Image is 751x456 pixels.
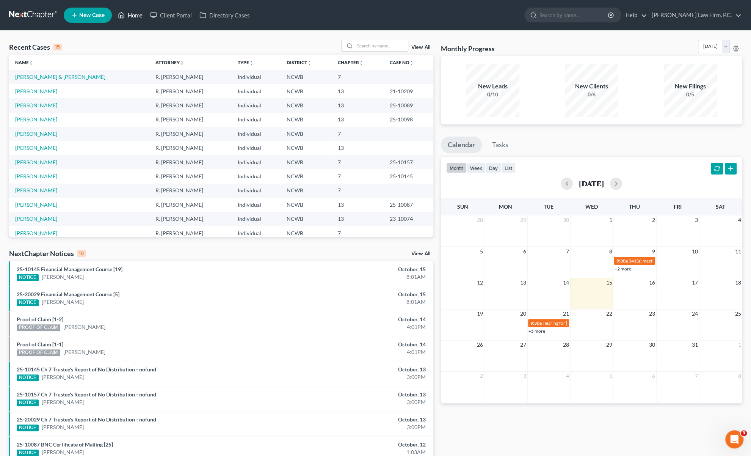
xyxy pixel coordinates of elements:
[355,40,408,51] input: Search by name...
[648,278,656,287] span: 16
[42,448,84,456] a: [PERSON_NAME]
[281,212,331,226] td: NCWB
[562,309,570,318] span: 21
[149,155,232,169] td: R. [PERSON_NAME]
[384,98,434,112] td: 25-10089
[232,127,281,141] td: Individual
[331,70,383,84] td: 7
[15,60,33,65] a: Nameunfold_more
[622,8,647,22] a: Help
[295,448,426,456] div: 1:03AM
[17,316,63,322] a: Proof of Claim [1-2]
[544,203,553,210] span: Tue
[15,145,57,151] a: [PERSON_NAME]
[384,84,434,98] td: 21-10209
[149,113,232,127] td: R. [PERSON_NAME]
[479,247,484,256] span: 5
[384,113,434,127] td: 25-10098
[608,247,613,256] span: 8
[562,340,570,349] span: 28
[476,215,484,225] span: 28
[614,266,631,272] a: +2 more
[616,258,627,264] span: 9:30a
[15,187,57,193] a: [PERSON_NAME]
[295,348,426,356] div: 4:01PM
[149,127,232,141] td: R. [PERSON_NAME]
[331,169,383,183] td: 7
[648,309,656,318] span: 23
[17,425,39,431] div: NOTICE
[734,309,742,318] span: 25
[295,298,426,306] div: 8:01AM
[409,61,414,65] i: unfold_more
[149,169,232,183] td: R. [PERSON_NAME]
[146,8,196,22] a: Client Portal
[605,340,613,349] span: 29
[501,163,516,173] button: list
[17,299,39,306] div: NOTICE
[17,324,60,331] div: PROOF OF CLAIM
[384,155,434,169] td: 25-10157
[486,163,501,173] button: day
[281,70,331,84] td: NCWB
[295,291,426,298] div: October, 15
[17,274,39,281] div: NOTICE
[281,169,331,183] td: NCWB
[476,340,484,349] span: 26
[331,184,383,198] td: 7
[17,374,39,381] div: NOTICE
[9,249,86,258] div: NextChapter Notices
[441,44,495,53] h3: Monthly Progress
[15,201,57,208] a: [PERSON_NAME]
[605,309,613,318] span: 22
[664,82,717,91] div: New Filings
[522,247,527,256] span: 6
[9,42,62,52] div: Recent Cases
[608,371,613,381] span: 5
[15,88,57,94] a: [PERSON_NAME]
[331,127,383,141] td: 7
[519,278,527,287] span: 13
[281,184,331,198] td: NCWB
[15,215,57,222] a: [PERSON_NAME]
[331,141,383,155] td: 13
[281,127,331,141] td: NCWB
[232,84,281,98] td: Individual
[651,247,656,256] span: 9
[149,84,232,98] td: R. [PERSON_NAME]
[15,74,105,80] a: [PERSON_NAME] & [PERSON_NAME]
[79,13,105,18] span: New Case
[42,423,84,431] a: [PERSON_NAME]
[585,203,598,210] span: Wed
[232,98,281,112] td: Individual
[648,340,656,349] span: 30
[741,430,747,436] span: 3
[295,266,426,273] div: October, 15
[149,212,232,226] td: R. [PERSON_NAME]
[155,60,184,65] a: Attorneyunfold_more
[295,341,426,348] div: October, 14
[648,8,742,22] a: [PERSON_NAME] Law Firm, P.C.
[295,441,426,448] div: October, 12
[519,215,527,225] span: 29
[359,61,363,65] i: unfold_more
[232,184,281,198] td: Individual
[384,169,434,183] td: 25-10145
[149,226,232,240] td: R. [PERSON_NAME]
[281,198,331,212] td: NCWB
[295,416,426,423] div: October, 13
[628,258,701,264] span: 341(a) meeting for [PERSON_NAME]
[737,371,742,381] span: 8
[528,328,545,334] a: +5 more
[17,341,63,348] a: Proof of Claim [1-1]
[565,82,618,91] div: New Clients
[331,84,383,98] td: 13
[15,116,57,123] a: [PERSON_NAME]
[17,416,156,423] a: 25-20029 Ch 7 Trustee's Report of No Distribution - nofund
[17,366,156,373] a: 25-10145 Ch 7 Trustee's Report of No Distribution - nofund
[149,198,232,212] td: R. [PERSON_NAME]
[725,430,743,448] iframe: Intercom live chat
[565,371,570,381] span: 4
[691,309,699,318] span: 24
[691,247,699,256] span: 10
